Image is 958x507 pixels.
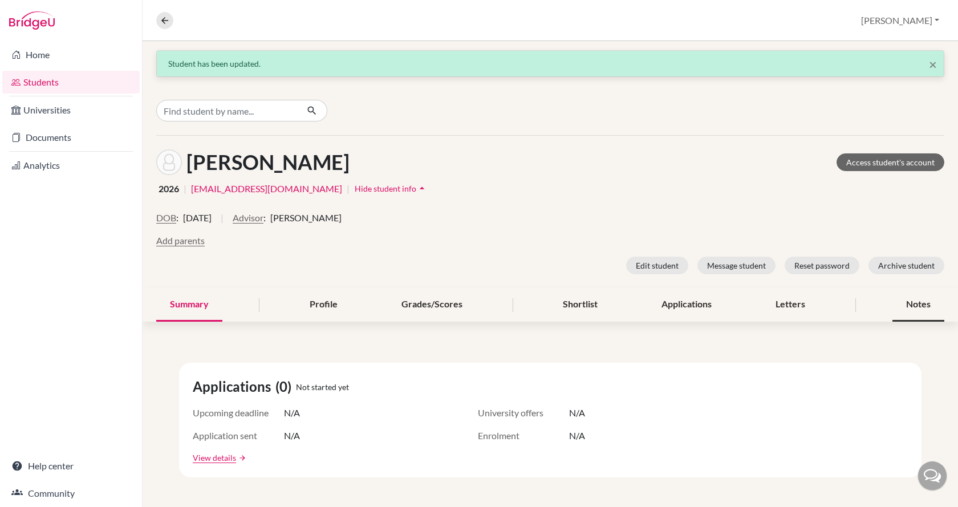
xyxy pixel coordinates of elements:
div: Letters [762,288,819,322]
span: Upcoming deadline [193,406,284,420]
a: Access student's account [837,153,944,171]
a: Help center [2,455,140,477]
a: Universities [2,99,140,121]
div: Summary [156,288,222,322]
button: Message student [697,257,776,274]
a: Students [2,71,140,94]
a: Analytics [2,154,140,177]
h1: [PERSON_NAME] [186,150,350,175]
button: Reset password [785,257,859,274]
a: [EMAIL_ADDRESS][DOMAIN_NAME] [191,182,342,196]
a: arrow_forward [236,454,246,462]
img: Bridge-U [9,11,55,30]
div: Applications [648,288,725,322]
span: 2026 [159,182,179,196]
span: : [263,211,266,225]
span: | [347,182,350,196]
span: N/A [569,406,585,420]
span: Not started yet [296,381,349,393]
div: Profile [296,288,351,322]
i: arrow_drop_up [416,182,428,194]
span: Applications [193,376,275,397]
input: Find student by name... [156,100,298,121]
button: Add parents [156,234,205,248]
span: | [184,182,186,196]
button: Archive student [868,257,944,274]
span: Hide student info [355,184,416,193]
button: Edit student [626,257,688,274]
span: Application sent [193,429,284,443]
span: × [929,56,937,72]
span: N/A [569,429,585,443]
button: DOB [156,211,176,225]
span: : [176,211,178,225]
div: Grades/Scores [388,288,476,322]
img: Julianna Miszori's avatar [156,149,182,175]
button: [PERSON_NAME] [856,10,944,31]
a: View details [193,452,236,464]
span: N/A [284,406,300,420]
div: Student has been updated. [168,58,932,70]
a: Home [2,43,140,66]
span: N/A [284,429,300,443]
button: Advisor [233,211,263,225]
span: University offers [478,406,569,420]
span: | [221,211,224,234]
button: Close [929,58,937,71]
div: Shortlist [549,288,611,322]
button: Hide student infoarrow_drop_up [354,180,428,197]
span: (0) [275,376,296,397]
span: Enrolment [478,429,569,443]
span: [PERSON_NAME] [270,211,342,225]
a: Community [2,482,140,505]
div: Notes [892,288,944,322]
a: Documents [2,126,140,149]
span: [DATE] [183,211,212,225]
span: Help [26,8,49,18]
